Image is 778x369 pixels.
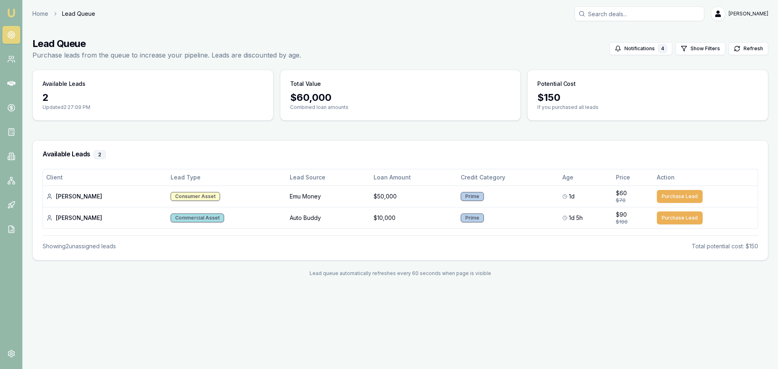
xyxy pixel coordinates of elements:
div: 2 [94,150,106,159]
a: Home [32,10,48,18]
button: Purchase Lead [657,190,703,203]
div: $ 60,000 [290,91,511,104]
span: $60 [616,189,627,197]
h3: Total Value [290,80,321,88]
div: Showing 2 unassigned lead s [43,242,116,250]
div: $70 [616,197,651,204]
span: [PERSON_NAME] [729,11,768,17]
h3: Potential Cost [537,80,575,88]
p: If you purchased all leads [537,104,758,111]
div: 2 [43,91,263,104]
div: Commercial Asset [171,213,224,222]
th: Client [43,169,167,186]
th: Lead Source [286,169,370,186]
div: Lead queue automatically refreshes every 60 seconds when page is visible [32,270,768,277]
div: [PERSON_NAME] [46,192,164,200]
div: Total potential cost: $150 [692,242,758,250]
th: Action [654,169,758,186]
button: Refresh [729,42,768,55]
span: 1d [569,192,575,200]
td: $50,000 [370,186,457,207]
h1: Lead Queue [32,37,301,50]
button: Notifications4 [609,42,672,55]
p: Purchase leads from the queue to increase your pipeline. Leads are discounted by age. [32,50,301,60]
div: Prime [461,192,484,201]
nav: breadcrumb [32,10,95,18]
h3: Available Leads [43,150,758,159]
p: Updated 2:27:09 PM [43,104,263,111]
input: Search deals [575,6,704,21]
button: Purchase Lead [657,211,703,224]
div: $ 150 [537,91,758,104]
button: Show Filters [675,42,725,55]
div: Consumer Asset [171,192,220,201]
div: Prime [461,213,484,222]
td: Emu Money [286,186,370,207]
p: Combined loan amounts [290,104,511,111]
img: emu-icon-u.png [6,8,16,18]
th: Age [559,169,612,186]
span: Lead Queue [62,10,95,18]
div: $100 [616,219,651,225]
td: Auto Buddy [286,207,370,228]
th: Credit Category [457,169,559,186]
th: Lead Type [167,169,287,186]
div: 4 [658,44,667,53]
h3: Available Leads [43,80,85,88]
span: $90 [616,211,627,219]
th: Loan Amount [370,169,457,186]
td: $10,000 [370,207,457,228]
th: Price [613,169,654,186]
div: [PERSON_NAME] [46,214,164,222]
span: 1d 5h [569,214,583,222]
